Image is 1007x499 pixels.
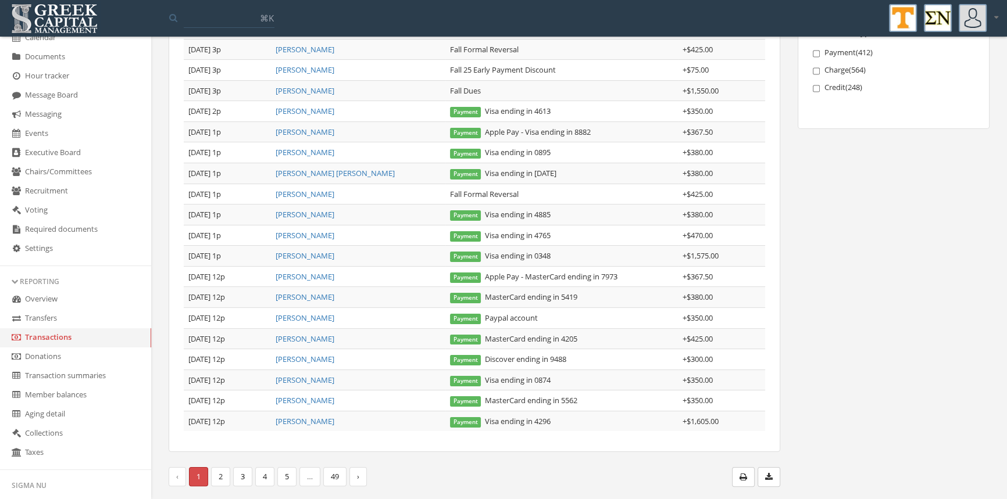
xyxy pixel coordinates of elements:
td: [DATE] 3p [184,60,271,81]
span: MasterCard ending in 5562 [450,395,577,405]
span: Visa ending in 4613 [450,106,551,116]
a: 2 [211,467,230,486]
span: + $470.00 [683,230,713,240]
a: 4 [255,467,274,486]
a: [PERSON_NAME] [276,106,334,116]
a: [PERSON_NAME] [276,230,334,240]
span: Apple Pay - Visa ending in 8882 [450,127,591,137]
td: [DATE] 1p [184,142,271,163]
label: Charge ( 564 ) [813,64,975,76]
span: Payment [450,169,481,180]
td: [DATE] 1p [184,204,271,225]
a: [PERSON_NAME] [276,127,334,137]
span: Payment [450,231,481,242]
span: Payment [450,107,481,117]
td: [DATE] 1p [184,121,271,142]
span: Visa ending in 4885 [450,209,551,220]
a: › [349,467,367,486]
li: More [300,467,320,486]
span: Payment [450,128,481,138]
span: Payment [450,314,481,324]
a: [PERSON_NAME] [276,147,334,157]
a: [PERSON_NAME] [276,313,334,323]
span: Payment [450,210,481,221]
li: Prev [169,467,186,486]
input: Charge(564) [813,67,820,75]
td: [DATE] 2p [184,101,271,122]
td: [DATE] 12p [184,307,271,328]
a: [PERSON_NAME] [276,189,334,199]
span: + $380.00 [683,168,713,178]
td: [DATE] 1p [184,163,271,184]
td: [DATE] 12p [184,266,271,287]
span: Payment [450,252,481,262]
span: + $425.00 [683,333,713,344]
a: 5 [277,467,297,486]
span: Visa ending in [DATE] [450,168,556,178]
span: + $75.00 [683,64,709,75]
span: + $1,550.00 [683,85,719,96]
a: [PERSON_NAME] [276,375,334,385]
span: + $350.00 [683,106,713,116]
td: [DATE] 3p [184,39,271,60]
a: [PERSON_NAME] [276,333,334,344]
span: Visa ending in 0874 [450,375,551,385]
a: [PERSON_NAME] [276,292,334,302]
span: + $425.00 [683,44,713,55]
td: [DATE] 12p [184,328,271,349]
td: [DATE] 1p [184,225,271,246]
label: Credit ( 248 ) [813,82,975,94]
label: Payment ( 412 ) [813,47,975,59]
span: + $425.00 [683,189,713,199]
a: [PERSON_NAME] [276,354,334,364]
span: + $367.50 [683,127,713,137]
input: Credit(248) [813,85,820,92]
span: Visa ending in 0895 [450,147,551,157]
a: [PERSON_NAME] [276,250,334,261]
span: + $1,605.00 [683,416,719,426]
td: Fall Formal Reversal [445,184,678,204]
td: Fall Dues [445,80,678,101]
span: MasterCard ending in 5419 [450,292,577,302]
a: [PERSON_NAME] [276,395,334,405]
span: … [299,467,320,486]
span: Payment [450,376,481,386]
span: + $367.50 [683,271,713,282]
span: Visa ending in 4296 [450,416,551,426]
a: [PERSON_NAME] [PERSON_NAME] [276,168,395,178]
span: Payment [450,149,481,159]
td: [DATE] 12p [184,390,271,411]
span: Visa ending in 0348 [450,250,551,261]
td: Fall Formal Reversal [445,39,678,60]
span: Payment [450,293,481,303]
span: 1 [189,467,208,486]
a: [PERSON_NAME] [276,209,334,220]
span: + $380.00 [683,147,713,157]
a: 49 [323,467,347,486]
span: + $300.00 [683,354,713,364]
span: Visa ending in 4765 [450,230,551,240]
span: Paypal account [450,313,538,323]
span: Payment [450,335,481,345]
span: Apple Pay - MasterCard ending in 7973 [450,271,617,282]
span: + $350.00 [683,395,713,405]
span: Discover ending in 9488 [450,354,566,364]
span: ‹ [169,467,186,486]
td: [DATE] 12p [184,287,271,308]
span: + $380.00 [683,292,713,302]
td: [DATE] 1p [184,184,271,204]
span: Payment [450,272,481,283]
span: ⌘K [260,12,274,24]
a: [PERSON_NAME] [276,64,334,75]
td: [DATE] 3p [184,80,271,101]
span: + $350.00 [683,313,713,323]
span: + $380.00 [683,209,713,220]
span: + $350.00 [683,375,713,385]
span: Payment [450,396,481,407]
a: 3 [233,467,252,486]
td: [DATE] 1p [184,246,271,267]
td: [DATE] 12p [184,369,271,390]
td: Fall 25 Early Payment Discount [445,60,678,81]
span: + $1,575.00 [683,250,719,261]
span: MasterCard ending in 4205 [450,333,577,344]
